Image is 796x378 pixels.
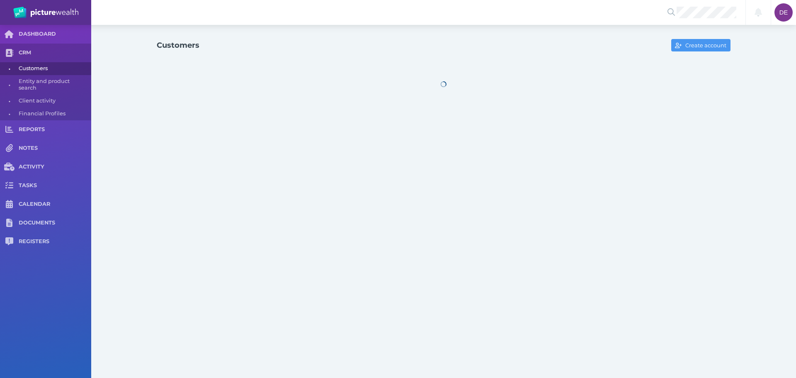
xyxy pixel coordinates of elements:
span: CRM [19,49,91,56]
span: Financial Profiles [19,107,88,120]
span: Client activity [19,95,88,107]
span: REPORTS [19,126,91,133]
span: DE [779,9,788,16]
span: Customers [19,62,88,75]
span: Entity and product search [19,75,88,95]
span: CALENDAR [19,201,91,208]
span: Create account [684,42,730,49]
span: DASHBOARD [19,31,91,38]
span: NOTES [19,145,91,152]
span: DOCUMENTS [19,219,91,227]
h1: Customers [157,41,199,50]
span: TASKS [19,182,91,189]
span: REGISTERS [19,238,91,245]
span: ACTIVITY [19,163,91,171]
img: PW [13,7,78,18]
div: Darcie Ercegovich [774,3,793,22]
button: Create account [671,39,730,51]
